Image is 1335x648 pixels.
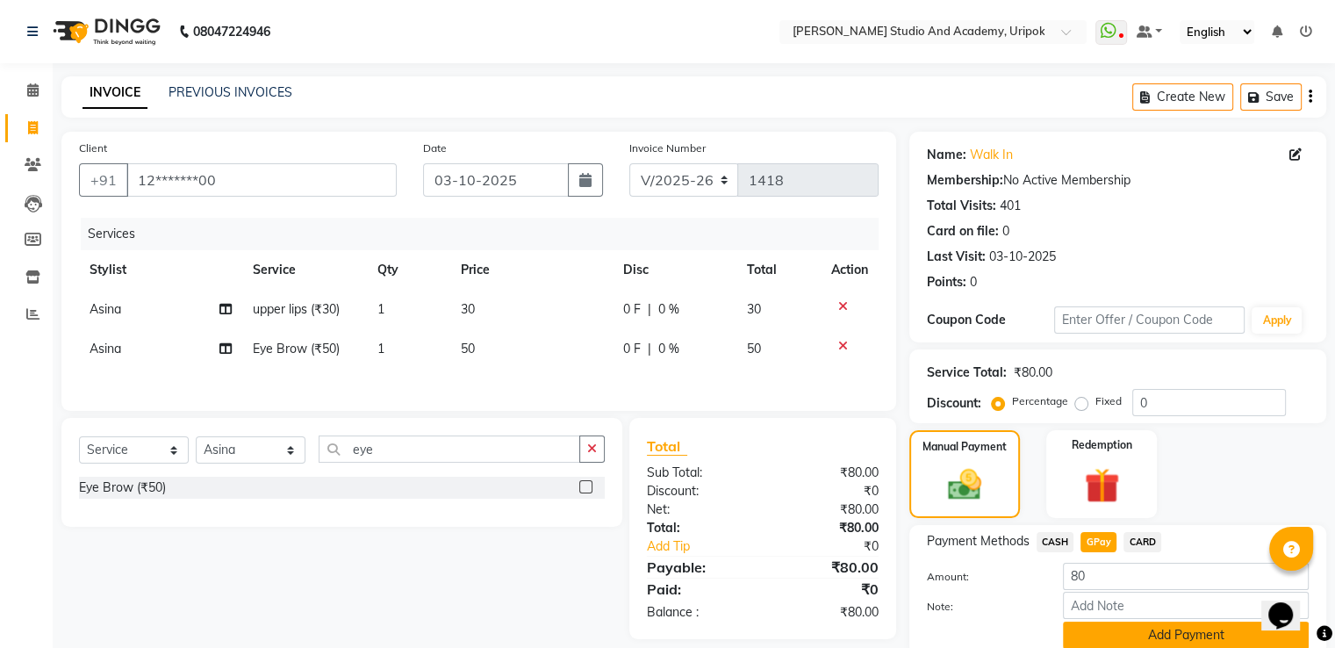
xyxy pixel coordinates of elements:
[623,340,641,358] span: 0 F
[634,500,763,519] div: Net:
[763,464,892,482] div: ₹80.00
[970,146,1013,164] a: Walk In
[763,603,892,622] div: ₹80.00
[1063,563,1309,590] input: Amount
[169,84,292,100] a: PREVIOUS INVOICES
[927,146,966,164] div: Name:
[763,482,892,500] div: ₹0
[989,248,1056,266] div: 03-10-2025
[450,250,613,290] th: Price
[927,273,966,292] div: Points:
[1261,578,1317,630] iframe: chat widget
[747,301,761,317] span: 30
[927,248,986,266] div: Last Visit:
[634,519,763,537] div: Total:
[253,301,340,317] span: upper lips (₹30)
[634,603,763,622] div: Balance :
[90,301,121,317] span: Asina
[1072,437,1132,453] label: Redemption
[377,341,384,356] span: 1
[629,140,706,156] label: Invoice Number
[1132,83,1233,111] button: Create New
[937,465,992,504] img: _cash.svg
[927,311,1054,329] div: Coupon Code
[319,436,580,463] input: Search or Scan
[1014,364,1052,382] div: ₹80.00
[658,300,679,319] span: 0 %
[1012,393,1068,409] label: Percentage
[367,250,450,290] th: Qty
[914,599,1050,615] label: Note:
[79,479,166,497] div: Eye Brow (₹50)
[1123,532,1161,552] span: CARD
[193,7,270,56] b: 08047224946
[927,222,999,241] div: Card on file:
[81,218,892,250] div: Services
[634,464,763,482] div: Sub Total:
[634,557,763,578] div: Payable:
[736,250,821,290] th: Total
[623,300,641,319] span: 0 F
[647,437,687,456] span: Total
[927,171,1003,190] div: Membership:
[922,439,1007,455] label: Manual Payment
[927,364,1007,382] div: Service Total:
[126,163,397,197] input: Search by Name/Mobile/Email/Code
[242,250,367,290] th: Service
[1002,222,1009,241] div: 0
[634,537,784,556] a: Add Tip
[1063,592,1309,619] input: Add Note
[634,482,763,500] div: Discount:
[927,532,1030,551] span: Payment Methods
[784,537,891,556] div: ₹0
[927,197,996,215] div: Total Visits:
[1095,393,1122,409] label: Fixed
[83,77,147,109] a: INVOICE
[634,579,763,600] div: Paid:
[79,140,107,156] label: Client
[658,340,679,358] span: 0 %
[79,250,242,290] th: Stylist
[747,341,761,356] span: 50
[914,569,1050,585] label: Amount:
[1080,532,1116,552] span: GPay
[763,500,892,519] div: ₹80.00
[253,341,340,356] span: Eye Brow (₹50)
[927,171,1309,190] div: No Active Membership
[377,301,384,317] span: 1
[763,579,892,600] div: ₹0
[90,341,121,356] span: Asina
[45,7,165,56] img: logo
[821,250,879,290] th: Action
[763,557,892,578] div: ₹80.00
[1037,532,1074,552] span: CASH
[1073,464,1130,508] img: _gift.svg
[613,250,736,290] th: Disc
[1054,306,1245,334] input: Enter Offer / Coupon Code
[970,273,977,292] div: 0
[1000,197,1021,215] div: 401
[423,140,447,156] label: Date
[1252,307,1302,334] button: Apply
[1240,83,1302,111] button: Save
[461,301,475,317] span: 30
[927,394,981,413] div: Discount:
[648,340,651,358] span: |
[648,300,651,319] span: |
[79,163,128,197] button: +91
[461,341,475,356] span: 50
[763,519,892,537] div: ₹80.00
